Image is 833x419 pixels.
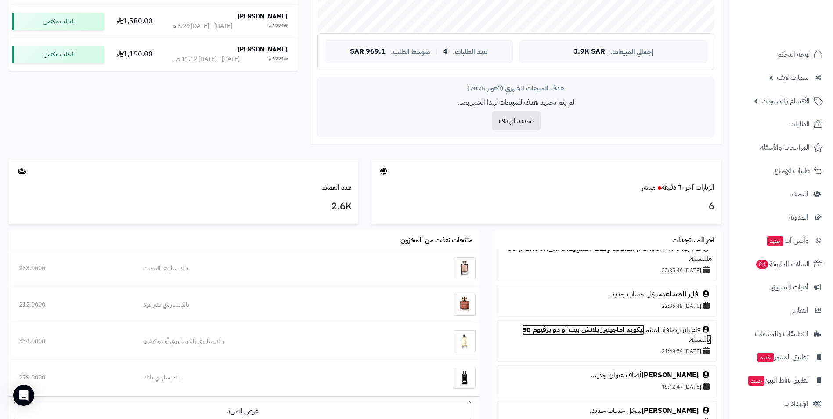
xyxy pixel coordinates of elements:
[443,48,447,56] span: 4
[13,385,34,406] div: Open Intercom Messenger
[454,330,476,352] img: بالديساريني بالديساريني أو دو كولون
[12,46,104,63] div: الطلب مكتمل
[736,230,828,251] a: وآتس آبجديد
[238,12,288,21] strong: [PERSON_NAME]
[378,199,714,214] h3: 6
[756,260,768,269] span: 24
[19,337,123,346] div: 334.0000
[522,325,712,345] a: ليكويد اماجينيرز بلانش بيت أو دو برفيوم 50 مل
[501,264,712,276] div: [DATE] 22:35:49
[325,98,707,108] p: لم يتم تحديد هدف للمبيعات لهذا الشهر بعد.
[790,118,810,130] span: الطلبات
[269,22,288,31] div: #12269
[173,55,240,64] div: [DATE] - [DATE] 11:12 ص
[770,281,808,293] span: أدوات التسويق
[783,397,808,410] span: الإعدادات
[322,182,352,193] a: عدد العملاء
[642,405,699,416] a: [PERSON_NAME]
[610,48,653,56] span: إجمالي المبيعات:
[736,347,828,368] a: تطبيق المتجرجديد
[757,353,774,362] span: جديد
[736,114,828,135] a: الطلبات
[108,5,162,38] td: 1,580.00
[736,207,828,228] a: المدونة
[238,45,288,54] strong: [PERSON_NAME]
[748,376,764,386] span: جديد
[736,323,828,344] a: التطبيقات والخدمات
[454,367,476,389] img: بالديساريني بلاك
[501,380,712,393] div: [DATE] 19:12:47
[791,188,808,200] span: العملاء
[12,13,104,30] div: الطلب مكتمل
[661,289,699,300] a: فايز المساعد
[501,325,712,345] div: قام زائر بإضافة المنتج للسلة.
[350,48,386,56] span: 969.1 SAR
[736,277,828,298] a: أدوات التسويق
[789,211,808,224] span: المدونة
[760,141,810,154] span: المراجعات والأسئلة
[792,304,808,317] span: التقارير
[736,160,828,181] a: طلبات الإرجاع
[777,48,810,61] span: لوحة التحكم
[736,253,828,275] a: السلات المتروكة24
[143,337,392,346] div: بالديساريني بالديساريني أو دو كولون
[19,300,123,309] div: 212.0000
[173,22,232,31] div: [DATE] - [DATE] 6:29 م
[501,370,712,380] div: أضاف عنوان جديد.
[761,95,810,107] span: الأقسام والمنتجات
[454,257,476,279] img: بالديساريني التيميت
[573,48,605,56] span: 3.9K SAR
[108,38,162,71] td: 1,190.00
[777,72,808,84] span: سمارت لايف
[736,184,828,205] a: العملاء
[19,373,123,382] div: 279.0000
[143,300,392,309] div: بالديساريني عنبر عود
[767,236,783,246] span: جديد
[642,182,714,193] a: الزيارات آخر ٦٠ دقيقةمباشر
[501,406,712,416] div: سجّل حساب جديد.
[774,165,810,177] span: طلبات الإرجاع
[436,48,438,55] span: |
[747,374,808,386] span: تطبيق نقاط البيع
[736,44,828,65] a: لوحة التحكم
[736,137,828,158] a: المراجعات والأسئلة
[501,300,712,312] div: [DATE] 22:35:49
[492,111,541,130] button: تحديد الهدف
[736,300,828,321] a: التقارير
[143,264,392,273] div: بالديساريني التيميت
[454,294,476,316] img: بالديساريني عنبر عود
[642,370,699,380] a: [PERSON_NAME]
[736,370,828,391] a: تطبيق نقاط البيعجديد
[642,182,656,193] small: مباشر
[15,199,352,214] h3: 2.6K
[501,345,712,357] div: [DATE] 21:49:59
[736,393,828,414] a: الإعدادات
[755,258,810,270] span: السلات المتروكة
[269,55,288,64] div: #12265
[672,237,714,245] h3: آخر المستجدات
[773,22,825,40] img: logo-2.png
[391,48,430,56] span: متوسط الطلب:
[757,351,808,363] span: تطبيق المتجر
[453,48,487,56] span: عدد الطلبات:
[400,237,472,245] h3: منتجات نفذت من المخزون
[325,84,707,93] div: هدف المبيعات الشهري (أكتوبر 2025)
[766,235,808,247] span: وآتس آب
[501,244,712,264] div: قام [PERSON_NAME] المساعد بإضافة المنتج للسلة.
[508,243,712,264] a: [PERSON_NAME] 50 مل
[755,328,808,340] span: التطبيقات والخدمات
[501,289,712,300] div: سجّل حساب جديد.
[143,373,392,382] div: بالديساريني بلاك
[19,264,123,273] div: 253.0000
